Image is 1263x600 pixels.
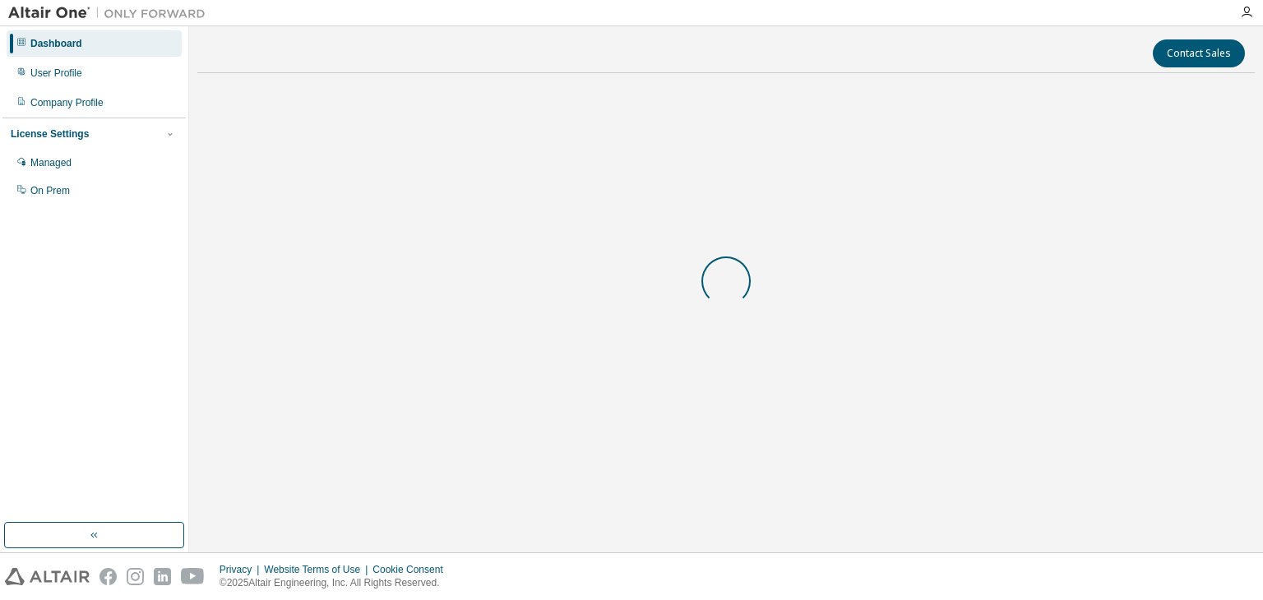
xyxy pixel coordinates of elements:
[154,568,171,585] img: linkedin.svg
[30,96,104,109] div: Company Profile
[181,568,205,585] img: youtube.svg
[220,563,264,576] div: Privacy
[30,67,82,80] div: User Profile
[127,568,144,585] img: instagram.svg
[5,568,90,585] img: altair_logo.svg
[372,563,452,576] div: Cookie Consent
[30,184,70,197] div: On Prem
[30,156,72,169] div: Managed
[11,127,89,141] div: License Settings
[30,37,82,50] div: Dashboard
[1153,39,1245,67] button: Contact Sales
[99,568,117,585] img: facebook.svg
[8,5,214,21] img: Altair One
[220,576,453,590] p: © 2025 Altair Engineering, Inc. All Rights Reserved.
[264,563,372,576] div: Website Terms of Use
